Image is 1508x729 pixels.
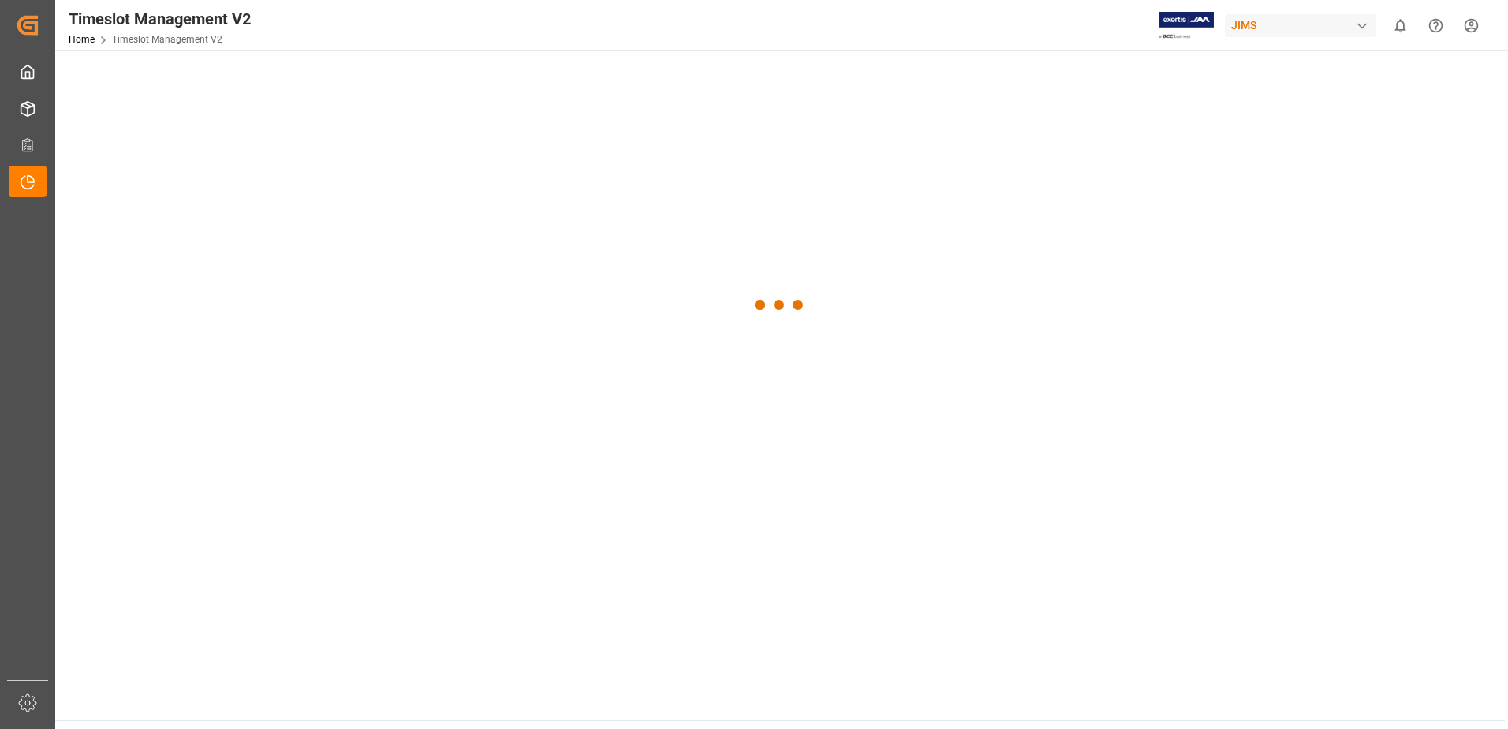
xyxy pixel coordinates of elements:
button: show 0 new notifications [1383,8,1418,43]
a: Home [69,34,95,45]
div: JIMS [1225,14,1376,37]
button: Help Center [1418,8,1454,43]
img: Exertis%20JAM%20-%20Email%20Logo.jpg_1722504956.jpg [1159,12,1214,39]
button: JIMS [1225,10,1383,40]
div: Timeslot Management V2 [69,7,251,31]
